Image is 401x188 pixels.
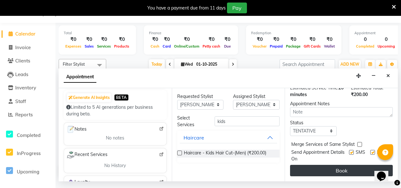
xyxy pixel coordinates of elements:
[222,36,233,43] div: ₹0
[2,30,54,38] a: Calendar
[149,36,161,43] div: ₹0
[290,120,337,126] div: Status
[15,98,26,104] span: Staff
[351,92,368,97] span: ₹200.00
[64,71,96,83] span: Appointment
[215,116,280,126] input: Search by service name
[291,149,346,162] span: Send Appointment Details On
[251,44,268,49] span: Voucher
[83,44,95,49] span: Sales
[149,30,233,36] div: Finance
[172,115,210,128] div: Select Services
[17,132,41,138] span: Completed
[322,36,336,43] div: ₹0
[194,60,226,69] input: 2025-10-01
[67,178,90,186] span: Loyalty
[284,44,302,49] span: Package
[64,36,83,43] div: ₹0
[15,58,30,64] span: Clients
[339,60,361,69] button: ADD NEW
[251,30,336,36] div: Redemption
[149,59,165,69] span: Today
[354,36,376,43] div: 0
[2,111,54,119] a: Reports
[322,44,336,49] span: Wallet
[376,44,397,49] span: Upcoming
[290,100,393,107] div: Appointment Notes
[104,162,126,169] span: No History
[201,44,222,49] span: Petty cash
[95,36,113,43] div: ₹0
[377,149,388,162] span: Email
[2,98,54,105] a: Staff
[356,149,365,162] span: SMS
[184,134,204,141] div: Haircare
[161,44,172,49] span: Card
[67,93,111,102] button: Generate AI Insights
[147,5,226,11] div: You have a payment due from 11 days
[63,62,85,67] span: Filter Stylist
[2,84,54,92] a: Inventory
[67,151,107,159] span: Recent Services
[66,104,164,117] div: Limited to 5 AI generations per business during beta.
[291,141,355,149] span: Merge Services of Same Stylist
[114,94,128,100] span: BETA
[290,85,344,97] span: 20 minutes
[280,59,335,69] input: Search Appointment
[268,44,284,49] span: Prepaid
[161,36,172,43] div: ₹0
[354,44,376,49] span: Completed
[184,150,266,158] span: Haircare - Kids Hair Cut-(Men) (₹200.00)
[201,36,222,43] div: ₹0
[233,93,280,100] div: Assigned Stylist
[113,36,131,43] div: ₹0
[268,36,284,43] div: ₹0
[64,44,83,49] span: Expenses
[83,36,95,43] div: ₹0
[376,36,397,43] div: 0
[15,44,31,50] span: Invoice
[302,44,322,49] span: Gift Cards
[106,135,124,141] span: No notes
[351,85,383,91] span: Estimated Total:
[227,3,247,13] button: Pay
[2,71,54,78] a: Leads
[251,36,268,43] div: ₹0
[179,62,194,67] span: Wed
[2,57,54,65] a: Clients
[223,44,232,49] span: Due
[172,36,201,43] div: ₹0
[384,71,393,81] button: Close
[67,125,87,133] span: Notes
[15,85,36,91] span: Inventory
[374,163,395,182] iframe: chat widget
[113,44,131,49] span: Products
[290,165,393,176] button: Book
[290,85,339,91] span: Estimated Service Time:
[172,44,201,49] span: Online/Custom
[340,62,359,67] span: ADD NEW
[95,44,113,49] span: Services
[180,132,277,143] button: Haircare
[17,169,39,175] span: Upcoming
[15,31,36,37] span: Calendar
[15,112,33,118] span: Reports
[302,36,322,43] div: ₹0
[17,150,41,156] span: InProgress
[177,93,224,100] div: Requested Stylist
[15,71,28,77] span: Leads
[64,30,131,36] div: Total
[284,36,302,43] div: ₹0
[2,44,54,51] a: Invoice
[149,44,161,49] span: Cash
